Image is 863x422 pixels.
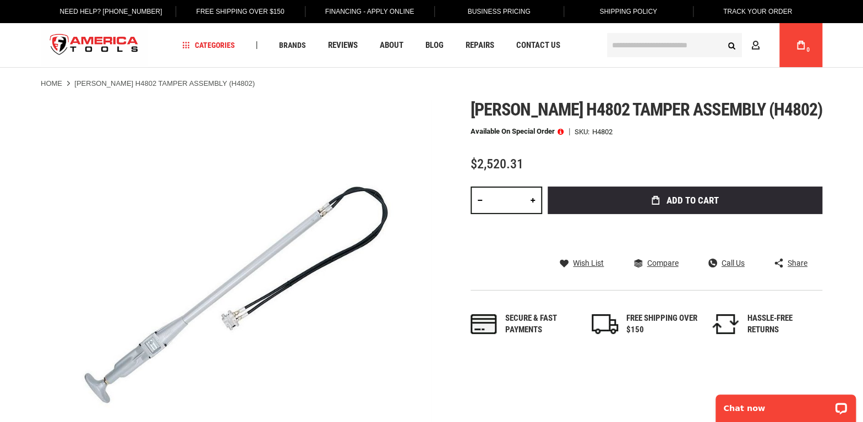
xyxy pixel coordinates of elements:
[74,79,255,87] strong: [PERSON_NAME] H4802 TAMPER ASSEMBLY (H4802)
[560,258,604,268] a: Wish List
[788,259,807,267] span: Share
[806,47,810,53] span: 0
[461,38,499,53] a: Repairs
[626,313,698,336] div: FREE SHIPPING OVER $150
[182,41,235,49] span: Categories
[548,187,822,214] button: Add to Cart
[380,41,403,50] span: About
[708,258,745,268] a: Call Us
[712,314,739,334] img: returns
[592,314,618,334] img: shipping
[633,258,678,268] a: Compare
[41,25,148,66] img: America Tools
[575,128,592,135] strong: SKU
[511,38,565,53] a: Contact Us
[420,38,449,53] a: Blog
[279,41,306,49] span: Brands
[721,35,742,56] button: Search
[708,387,863,422] iframe: LiveChat chat widget
[573,259,604,267] span: Wish List
[592,128,613,135] div: H4802
[274,38,311,53] a: Brands
[505,313,577,336] div: Secure & fast payments
[375,38,408,53] a: About
[545,217,824,222] iframe: Secure express checkout frame
[323,38,363,53] a: Reviews
[790,23,811,67] a: 0
[471,314,497,334] img: payments
[425,41,444,50] span: Blog
[177,38,240,53] a: Categories
[516,41,560,50] span: Contact Us
[471,99,822,120] span: [PERSON_NAME] h4802 tamper assembly (h4802)
[647,259,678,267] span: Compare
[667,196,719,205] span: Add to Cart
[599,8,657,15] span: Shipping Policy
[747,313,818,336] div: HASSLE-FREE RETURNS
[471,156,523,172] span: $2,520.31
[41,25,148,66] a: store logo
[328,41,358,50] span: Reviews
[466,41,494,50] span: Repairs
[471,128,564,135] p: Available on Special Order
[722,259,745,267] span: Call Us
[41,79,62,89] a: Home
